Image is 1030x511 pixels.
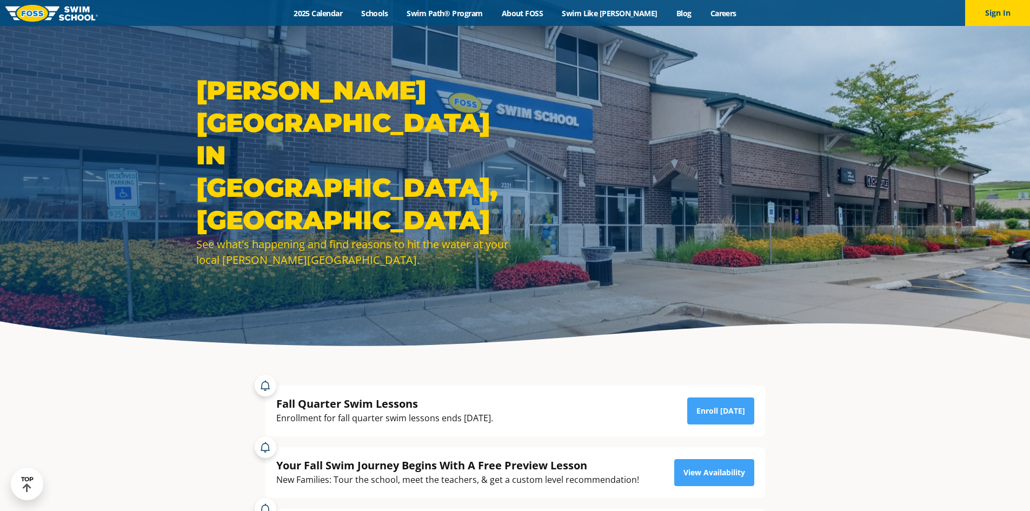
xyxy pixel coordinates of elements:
[196,74,510,236] h1: [PERSON_NAME][GEOGRAPHIC_DATA] in [GEOGRAPHIC_DATA], [GEOGRAPHIC_DATA]
[701,8,746,18] a: Careers
[687,397,754,424] a: Enroll [DATE]
[492,8,553,18] a: About FOSS
[196,236,510,268] div: See what's happening and find reasons to hit the water at your local [PERSON_NAME][GEOGRAPHIC_DATA].
[667,8,701,18] a: Blog
[276,396,493,411] div: Fall Quarter Swim Lessons
[553,8,667,18] a: Swim Like [PERSON_NAME]
[276,473,639,487] div: New Families: Tour the school, meet the teachers, & get a custom level recommendation!
[674,459,754,486] a: View Availability
[276,411,493,426] div: Enrollment for fall quarter swim lessons ends [DATE].
[5,5,98,22] img: FOSS Swim School Logo
[276,458,639,473] div: Your Fall Swim Journey Begins With A Free Preview Lesson
[352,8,397,18] a: Schools
[21,476,34,493] div: TOP
[397,8,492,18] a: Swim Path® Program
[284,8,352,18] a: 2025 Calendar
